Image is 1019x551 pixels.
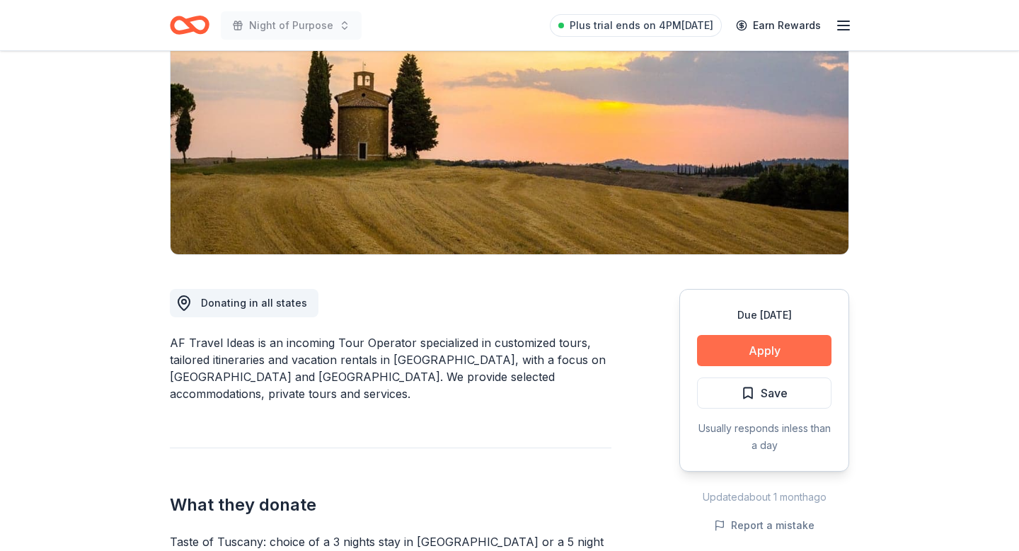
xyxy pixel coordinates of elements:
[697,335,831,366] button: Apply
[697,420,831,454] div: Usually responds in less than a day
[679,489,849,506] div: Updated about 1 month ago
[221,11,362,40] button: Night of Purpose
[170,8,209,42] a: Home
[550,14,722,37] a: Plus trial ends on 4PM[DATE]
[170,494,611,516] h2: What they donate
[714,517,814,534] button: Report a mistake
[761,384,788,402] span: Save
[570,17,713,34] span: Plus trial ends on 4PM[DATE]
[249,17,333,34] span: Night of Purpose
[697,307,831,324] div: Due [DATE]
[170,334,611,402] div: AF Travel Ideas is an incoming Tour Operator specialized in customized tours, tailored itinerarie...
[697,377,831,409] button: Save
[727,13,829,38] a: Earn Rewards
[201,297,307,309] span: Donating in all states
